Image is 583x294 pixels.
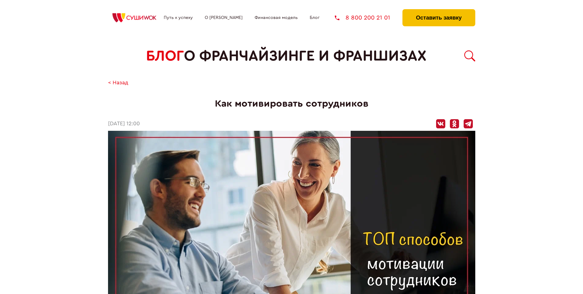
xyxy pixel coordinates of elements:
a: 8 800 200 21 01 [335,15,390,21]
a: Блог [310,15,320,20]
span: 8 800 200 21 01 [346,15,390,21]
a: Путь к успеху [164,15,193,20]
span: БЛОГ [146,48,184,64]
a: < Назад [108,80,128,86]
h1: Как мотивировать сотрудников [108,98,475,109]
a: О [PERSON_NAME] [205,15,243,20]
button: Оставить заявку [402,9,475,26]
time: [DATE] 12:00 [108,121,140,127]
a: Финансовая модель [255,15,298,20]
span: о франчайзинге и франшизах [184,48,426,64]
